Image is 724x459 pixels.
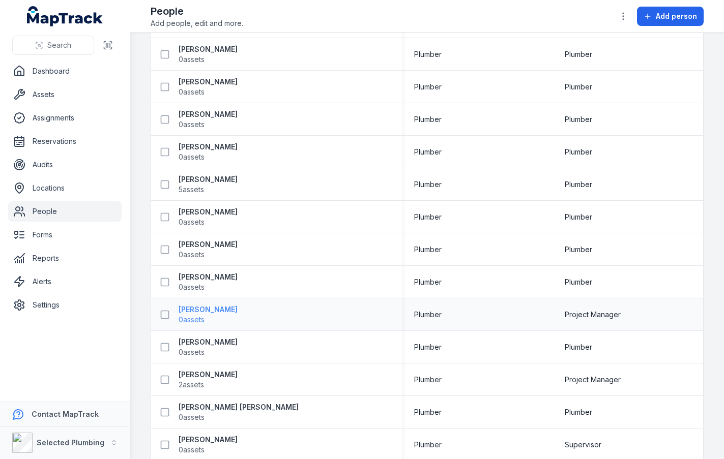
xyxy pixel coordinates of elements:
span: Plumber [565,147,592,157]
strong: [PERSON_NAME] [179,337,238,347]
span: Plumber [414,147,442,157]
span: 0 assets [179,315,205,325]
span: 0 assets [179,412,205,422]
strong: [PERSON_NAME] [179,44,238,54]
span: Plumber [414,49,442,59]
a: [PERSON_NAME]0assets [179,142,238,162]
button: Add person [637,7,704,26]
span: 0 assets [179,217,205,227]
span: 0 assets [179,152,205,162]
a: [PERSON_NAME]0assets [179,435,238,455]
span: Add person [656,11,697,21]
span: 2 assets [179,380,204,390]
span: Plumber [565,179,592,190]
a: People [8,201,122,222]
span: Plumber [414,342,442,352]
a: [PERSON_NAME]0assets [179,44,238,65]
a: Assignments [8,108,122,128]
span: Plumber [414,440,442,450]
a: [PERSON_NAME]0assets [179,304,238,325]
span: Plumber [414,375,442,385]
span: Plumber [565,212,592,222]
strong: [PERSON_NAME] [179,174,238,185]
span: Add people, edit and more. [151,18,243,28]
a: [PERSON_NAME]0assets [179,207,238,227]
strong: [PERSON_NAME] [179,239,238,250]
span: 5 assets [179,185,204,195]
span: Plumber [414,407,442,417]
span: Project Manager [565,375,621,385]
a: [PERSON_NAME] [PERSON_NAME]0assets [179,402,299,422]
span: Plumber [414,212,442,222]
strong: [PERSON_NAME] [179,207,238,217]
span: 0 assets [179,445,205,455]
a: [PERSON_NAME]0assets [179,272,238,292]
span: Plumber [565,49,592,59]
span: Plumber [565,342,592,352]
span: Plumber [414,277,442,287]
span: 0 assets [179,54,205,65]
span: Plumber [565,407,592,417]
span: Supervisor [565,440,601,450]
span: 0 assets [179,87,205,97]
span: Plumber [414,179,442,190]
span: Plumber [565,82,592,92]
strong: [PERSON_NAME] [179,109,238,119]
span: 0 assets [179,347,205,357]
span: Plumber [565,244,592,255]
span: Plumber [414,114,442,125]
span: Plumber [565,277,592,287]
a: Dashboard [8,61,122,81]
strong: [PERSON_NAME] [179,435,238,445]
button: Search [12,36,94,55]
h2: People [151,4,243,18]
a: [PERSON_NAME]0assets [179,239,238,260]
a: Locations [8,178,122,198]
a: [PERSON_NAME]5assets [179,174,238,195]
span: Plumber [414,82,442,92]
span: Plumber [565,114,592,125]
span: Search [47,40,71,50]
strong: [PERSON_NAME] [179,272,238,282]
strong: [PERSON_NAME] [179,370,238,380]
a: [PERSON_NAME]0assets [179,337,238,357]
span: 0 assets [179,250,205,260]
strong: [PERSON_NAME] [179,142,238,152]
span: 0 assets [179,119,205,130]
span: Plumber [414,244,442,255]
strong: [PERSON_NAME] [179,77,238,87]
strong: Selected Plumbing [37,438,104,447]
span: 0 assets [179,282,205,292]
span: Project Manager [565,310,621,320]
strong: [PERSON_NAME] [179,304,238,315]
strong: Contact MapTrack [32,410,99,418]
a: Settings [8,295,122,315]
span: Plumber [414,310,442,320]
a: Reports [8,248,122,268]
strong: [PERSON_NAME] [PERSON_NAME] [179,402,299,412]
a: Alerts [8,271,122,292]
a: Audits [8,155,122,175]
a: [PERSON_NAME]2assets [179,370,238,390]
a: Forms [8,225,122,245]
a: MapTrack [27,6,103,26]
a: [PERSON_NAME]0assets [179,77,238,97]
a: Reservations [8,131,122,151]
a: Assets [8,84,122,105]
a: [PERSON_NAME]0assets [179,109,238,130]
